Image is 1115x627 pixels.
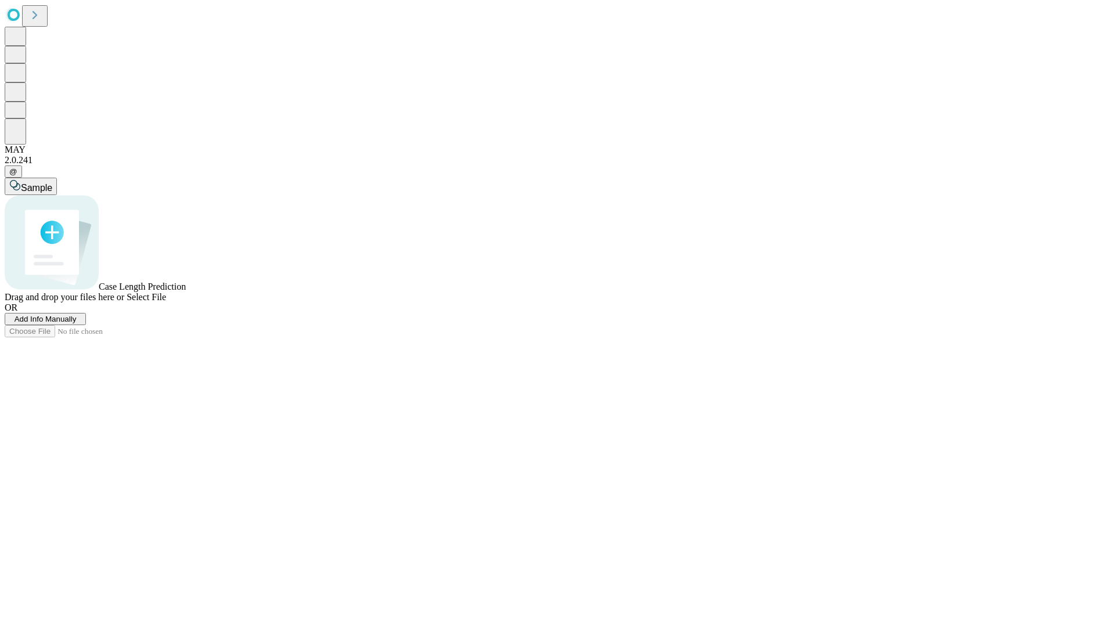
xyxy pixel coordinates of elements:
span: @ [9,167,17,176]
span: Sample [21,183,52,193]
span: Drag and drop your files here or [5,292,124,302]
span: Case Length Prediction [99,282,186,291]
span: OR [5,302,17,312]
button: Add Info Manually [5,313,86,325]
button: @ [5,165,22,178]
span: Add Info Manually [15,315,77,323]
span: Select File [127,292,166,302]
div: MAY [5,145,1110,155]
div: 2.0.241 [5,155,1110,165]
button: Sample [5,178,57,195]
